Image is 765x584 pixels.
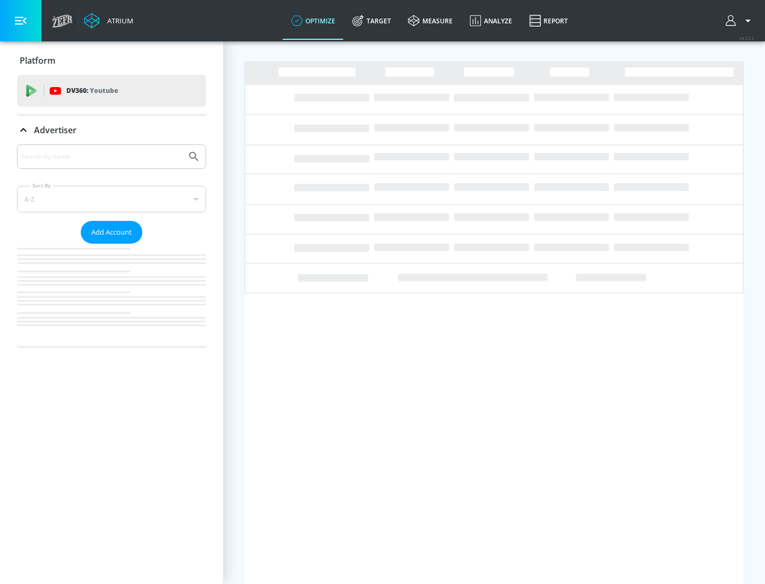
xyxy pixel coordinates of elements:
div: DV360: Youtube [17,75,206,107]
p: Youtube [90,85,118,96]
div: A-Z [17,186,206,212]
p: Platform [20,55,55,66]
span: Add Account [91,226,132,238]
nav: list of Advertiser [17,244,206,347]
a: Report [521,2,576,40]
input: Search by name [21,150,182,164]
div: Advertiser [17,144,206,347]
p: DV360: [66,85,118,97]
a: measure [399,2,461,40]
a: Atrium [84,13,133,29]
div: Atrium [103,16,133,25]
a: Analyze [461,2,521,40]
span: v 4.22.2 [739,35,754,41]
div: Advertiser [17,115,206,145]
a: optimize [283,2,344,40]
button: Add Account [81,221,142,244]
p: Advertiser [34,124,76,136]
label: Sort By [30,182,53,189]
div: Platform [17,46,206,75]
a: Target [344,2,399,40]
